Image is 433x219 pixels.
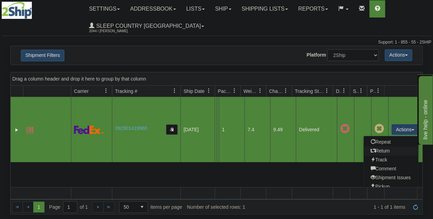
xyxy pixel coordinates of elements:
a: Label [26,124,33,135]
span: Tracking Status [295,88,324,95]
a: Addressbook [125,0,181,17]
a: Packages filter column settings [229,85,240,97]
button: Actions [391,124,419,135]
span: Tracking # [115,88,137,95]
span: Late [340,124,349,134]
a: Shipment Issues [364,173,418,182]
a: Sleep Country [GEOGRAPHIC_DATA] 2044 / [PERSON_NAME] [84,17,209,35]
button: Copy to clipboard [166,124,178,135]
a: Weight filter column settings [254,85,266,97]
span: Packages [218,88,232,95]
span: Weight [243,88,258,95]
a: Carrier filter column settings [100,85,112,97]
label: Platform [307,52,326,59]
a: Comment [364,165,418,173]
span: Pickup Not Assigned [374,124,384,134]
a: 392901419960 [115,125,147,131]
a: Repeat [364,138,418,147]
span: Sleep Country [GEOGRAPHIC_DATA] [94,23,201,29]
a: Shipment Issues filter column settings [355,85,367,97]
span: 50 [124,204,132,210]
span: Carrier [74,88,89,95]
button: Shipment Filters [21,50,64,61]
span: select [137,202,148,212]
span: Pickup Status [370,88,376,95]
input: Page 1 [63,202,77,212]
a: Ship [210,0,236,17]
a: Pickup Status filter column settings [372,85,384,97]
td: 9.49 [270,97,296,162]
td: Blu Sleep [PERSON_NAME] CA QC Laval H7L 4R9 [215,97,217,162]
span: Ship Date [183,88,204,95]
div: live help - online [5,4,63,12]
span: Page 1 [33,202,44,212]
a: Charge filter column settings [280,85,292,97]
span: items per page [119,201,182,213]
a: Track [364,156,418,165]
span: 1 - 1 of 1 items [250,204,405,210]
a: Delivery Status filter column settings [338,85,350,97]
span: Delivery Status [336,88,342,95]
div: Number of selected rows: 1 [187,204,245,210]
img: logo2044.jpg [2,2,32,19]
span: 2044 / [PERSON_NAME] [89,28,140,35]
a: Lists [181,0,210,17]
button: Actions [385,49,412,61]
td: [DATE] [180,97,215,162]
img: 2 - FedEx Express® [74,125,104,134]
td: Delivered [296,97,337,162]
a: Shipping lists [237,0,293,17]
iframe: chat widget [417,74,432,144]
a: Ship Date filter column settings [203,85,215,97]
span: Shipment Issues [353,88,359,95]
span: Charge [269,88,283,95]
a: Tracking Status filter column settings [321,85,333,97]
a: Refresh [410,202,421,212]
a: Settings [84,0,125,17]
a: Expand [13,126,20,133]
span: Page sizes drop down [119,201,148,213]
a: Pickup [364,182,418,191]
div: grid grouping header [11,72,422,86]
td: [PERSON_NAME] [PERSON_NAME] CA QC [PERSON_NAME] J5B 1M6 [217,97,219,162]
a: Reports [293,0,333,17]
td: 7.4 [244,97,270,162]
a: Tracking # filter column settings [169,85,180,97]
td: 1 [219,97,244,162]
div: Support: 1 - 855 - 55 - 2SHIP [2,39,431,45]
span: Page of 1 [49,201,88,213]
a: Return [364,147,418,156]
